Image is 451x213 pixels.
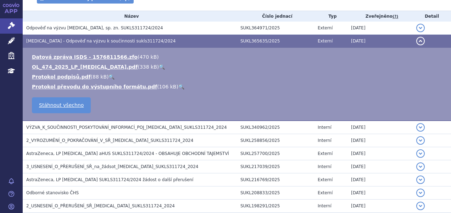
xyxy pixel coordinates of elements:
[139,54,157,60] span: 470 kB
[159,64,165,70] a: 🔍
[416,162,425,171] button: detail
[93,74,107,80] span: 88 kB
[23,11,237,22] th: Název
[237,173,314,186] td: SUKL216769/2025
[416,37,425,45] button: detail
[26,25,163,30] span: Odpověď na výzvu ULTOMIRIS, sp. zn. SUKLS311724/2024
[140,64,157,70] span: 338 kB
[32,64,138,70] a: OL_474_2025_LP_[MEDICAL_DATA].pdf
[32,74,91,80] a: Protokol podpisů.pdf
[26,138,193,143] span: 2_VYROZUMĚNÍ_O_POKRAČOVÁNÍ_V_SŘ_ULTOMIRIS_SUKLS311724_2024
[32,73,444,80] li: ( )
[416,189,425,197] button: detail
[416,136,425,145] button: detail
[314,11,347,22] th: Typ
[416,149,425,158] button: detail
[416,24,425,32] button: detail
[347,173,413,186] td: [DATE]
[318,190,333,195] span: Externí
[318,39,333,44] span: Externí
[347,160,413,173] td: [DATE]
[32,54,138,60] a: Datová zpráva ISDS - 1576811566.zfo
[318,203,332,208] span: Interní
[32,84,157,90] a: Protokol převodu do výstupního formátu.pdf
[392,14,398,19] abbr: (?)
[318,164,332,169] span: Interní
[347,134,413,147] td: [DATE]
[237,147,314,160] td: SUKL257700/2025
[347,35,413,48] td: [DATE]
[237,186,314,200] td: SUKL208833/2025
[237,35,314,48] td: SUKL365635/2025
[318,25,333,30] span: Externí
[237,200,314,213] td: SUKL198291/2025
[178,84,184,90] a: 🔍
[32,97,91,113] a: Stáhnout všechno
[26,39,176,44] span: ULTOMIRIS - Odpověď na výzvu k součinnosti sukls311724/2024
[237,160,314,173] td: SUKL217039/2025
[26,151,229,156] span: AstraZeneca, LP Ultomiris aHUS SUKLS311724/2024 - OBSAHUJE OBCHODNÍ TAJEMSTVÍ
[26,164,198,169] span: 3_USNESENÍ_O_PŘERUŠENÍ_SŘ_na_žádsot_ULTOMIRIS_SUKLS311724_2024
[416,202,425,210] button: detail
[318,125,332,130] span: Interní
[413,11,451,22] th: Detail
[416,175,425,184] button: detail
[26,190,79,195] span: Odborné stanovisko ČHS
[416,123,425,132] button: detail
[347,22,413,35] td: [DATE]
[32,83,444,90] li: ( )
[32,53,444,61] li: ( )
[237,121,314,134] td: SUKL340962/2025
[26,177,193,182] span: AstraZeneca, LP Ultomiris SUKLS311724/2024 žádost o další přerušení
[26,203,175,208] span: 2_USNESENÍ_O_PŘERUŠENÍ_SŘ_ULTOMIRIS_SUKLS311724_2024
[32,63,444,70] li: ( )
[237,22,314,35] td: SUKL364971/2025
[318,151,333,156] span: Externí
[347,121,413,134] td: [DATE]
[318,138,332,143] span: Interní
[108,74,115,80] a: 🔍
[237,11,314,22] th: Číslo jednací
[347,200,413,213] td: [DATE]
[318,177,333,182] span: Externí
[347,186,413,200] td: [DATE]
[26,125,227,130] span: VÝZVA_K_SOUČINNOSTI_POSKYTOVÁNÍ_INFORMACÍ_POJ_ULTOMIRIS_SUKLS311724_2024
[237,134,314,147] td: SUKL258856/2025
[347,11,413,22] th: Zveřejněno
[159,84,177,90] span: 106 kB
[347,147,413,160] td: [DATE]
